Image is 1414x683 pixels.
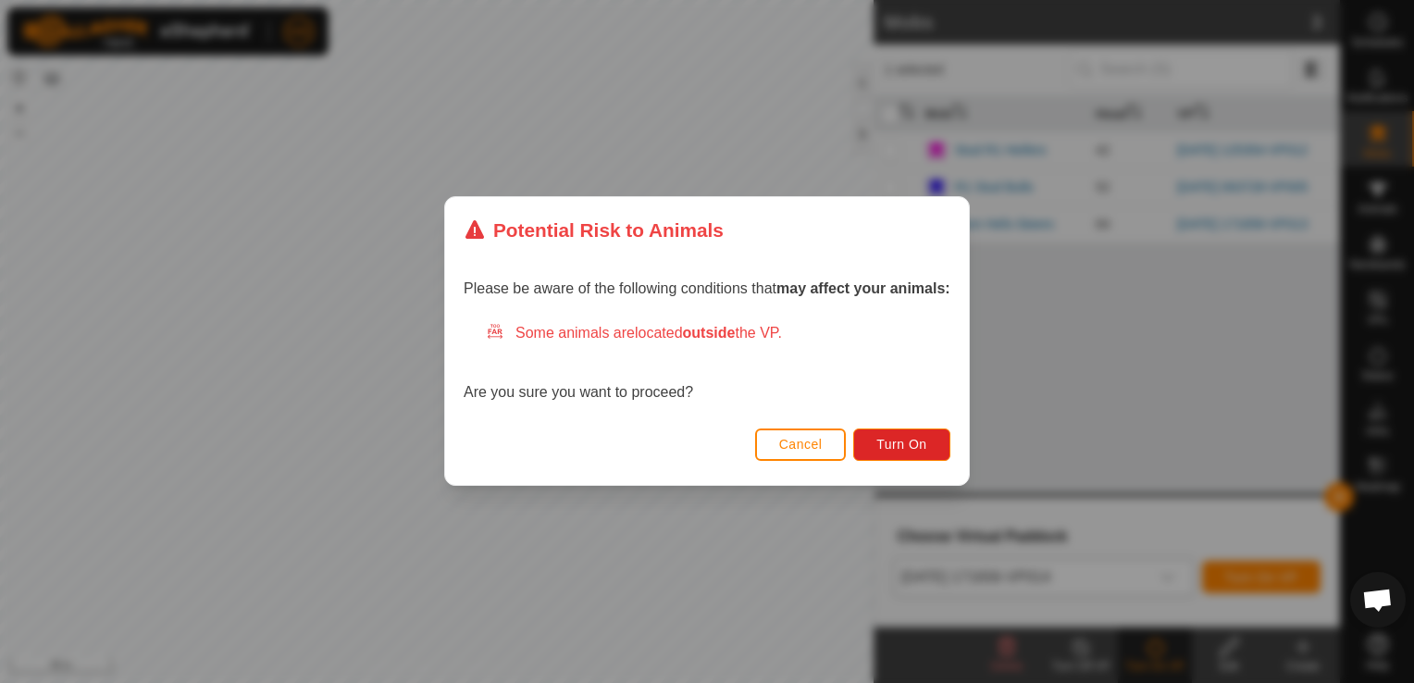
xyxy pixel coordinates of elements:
[635,326,782,341] span: located the VP.
[877,438,927,453] span: Turn On
[779,438,823,453] span: Cancel
[1350,572,1406,627] a: Open chat
[464,216,724,244] div: Potential Risk to Animals
[755,428,847,461] button: Cancel
[683,326,736,341] strong: outside
[464,281,950,297] span: Please be aware of the following conditions that
[776,281,950,297] strong: may affect your animals:
[854,428,950,461] button: Turn On
[464,323,950,404] div: Are you sure you want to proceed?
[486,323,950,345] div: Some animals are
